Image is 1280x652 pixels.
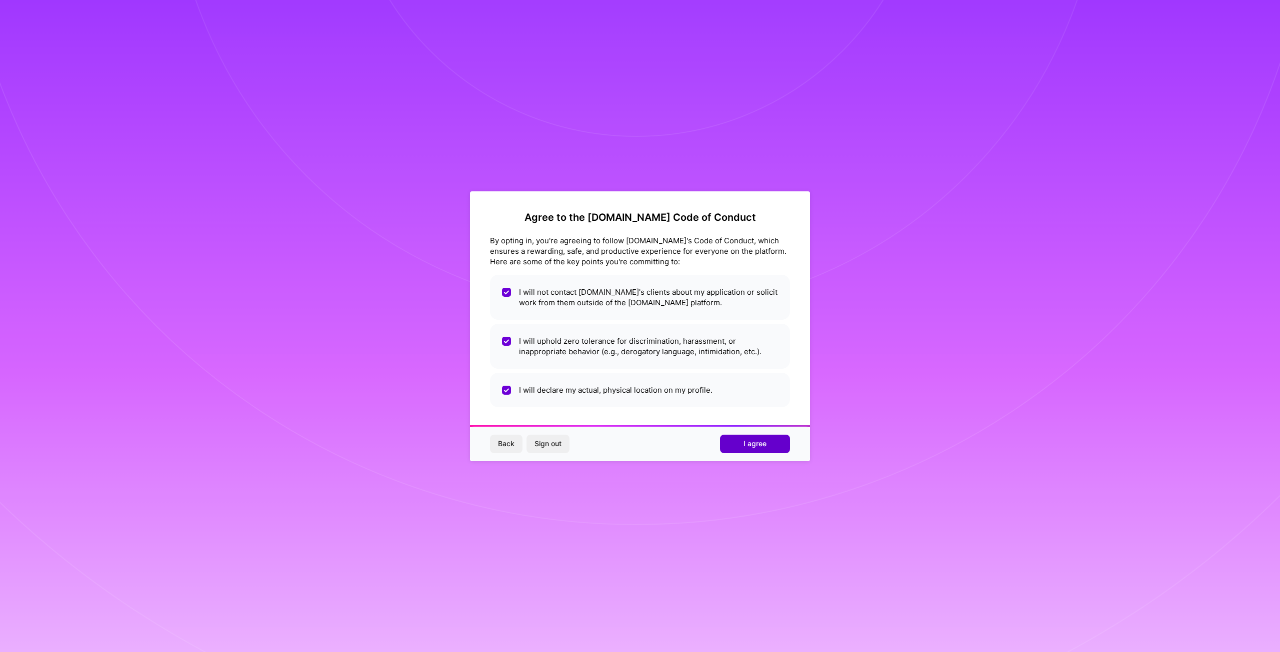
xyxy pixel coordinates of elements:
li: I will uphold zero tolerance for discrimination, harassment, or inappropriate behavior (e.g., der... [490,324,790,369]
li: I will not contact [DOMAIN_NAME]'s clients about my application or solicit work from them outside... [490,275,790,320]
span: I agree [743,439,766,449]
button: Sign out [526,435,569,453]
span: Sign out [534,439,561,449]
h2: Agree to the [DOMAIN_NAME] Code of Conduct [490,211,790,223]
li: I will declare my actual, physical location on my profile. [490,373,790,407]
button: Back [490,435,522,453]
div: By opting in, you're agreeing to follow [DOMAIN_NAME]'s Code of Conduct, which ensures a rewardin... [490,235,790,267]
span: Back [498,439,514,449]
button: I agree [720,435,790,453]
